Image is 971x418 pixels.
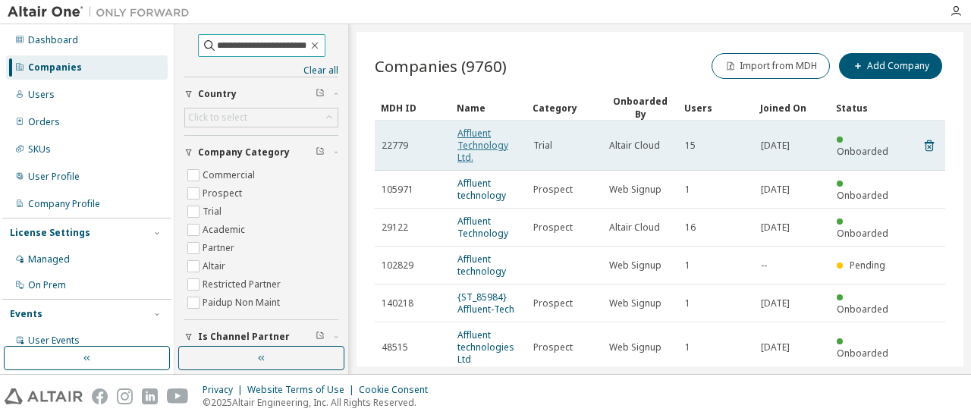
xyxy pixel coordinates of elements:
[316,88,325,100] span: Clear filter
[533,297,573,310] span: Prospect
[203,257,228,275] label: Altair
[836,96,900,120] div: Status
[28,335,80,347] div: User Events
[381,96,445,120] div: MDH ID
[203,166,258,184] label: Commercial
[184,320,338,354] button: Is Channel Partner
[92,388,108,404] img: facebook.svg
[608,95,672,121] div: Onboarded By
[533,222,573,234] span: Prospect
[609,222,660,234] span: Altair Cloud
[457,177,506,202] a: Affluent technology
[457,291,514,316] a: {ST_85984} Affluent-Tech
[8,5,197,20] img: Altair One
[28,143,51,156] div: SKUs
[28,89,55,101] div: Users
[457,328,514,366] a: Affluent technologies Ltd
[184,136,338,169] button: Company Category
[28,253,70,266] div: Managed
[198,331,290,343] span: Is Channel Partner
[203,396,437,409] p: © 2025 Altair Engineering, Inc. All Rights Reserved.
[761,140,790,152] span: [DATE]
[185,108,338,127] div: Click to select
[203,184,245,203] label: Prospect
[457,215,508,240] a: Affluent Technology
[837,189,888,202] span: Onboarded
[382,184,413,196] span: 105971
[685,341,690,354] span: 1
[837,347,888,360] span: Onboarded
[203,203,225,221] label: Trial
[117,388,133,404] img: instagram.svg
[533,96,596,120] div: Category
[837,227,888,240] span: Onboarded
[685,259,690,272] span: 1
[382,297,413,310] span: 140218
[609,140,660,152] span: Altair Cloud
[184,64,338,77] a: Clear all
[457,253,506,278] a: Affluent technology
[316,331,325,343] span: Clear filter
[837,145,888,158] span: Onboarded
[28,61,82,74] div: Companies
[760,96,824,120] div: Joined On
[359,384,437,396] div: Cookie Consent
[533,140,552,152] span: Trial
[28,116,60,128] div: Orders
[184,77,338,111] button: Country
[685,297,690,310] span: 1
[609,259,661,272] span: Web Signup
[761,259,767,272] span: --
[533,184,573,196] span: Prospect
[685,140,696,152] span: 15
[28,34,78,46] div: Dashboard
[203,239,237,257] label: Partner
[198,88,237,100] span: Country
[203,275,284,294] label: Restricted Partner
[382,140,408,152] span: 22779
[316,146,325,159] span: Clear filter
[28,279,66,291] div: On Prem
[28,171,80,183] div: User Profile
[382,259,413,272] span: 102829
[10,227,90,239] div: License Settings
[761,184,790,196] span: [DATE]
[609,184,661,196] span: Web Signup
[685,184,690,196] span: 1
[142,388,158,404] img: linkedin.svg
[761,222,790,234] span: [DATE]
[761,297,790,310] span: [DATE]
[839,53,942,79] button: Add Company
[457,127,508,164] a: Affluent Technology Ltd.
[712,53,830,79] button: Import from MDH
[684,96,748,120] div: Users
[247,384,359,396] div: Website Terms of Use
[609,297,661,310] span: Web Signup
[10,308,42,320] div: Events
[203,384,247,396] div: Privacy
[685,222,696,234] span: 16
[837,303,888,316] span: Onboarded
[761,341,790,354] span: [DATE]
[203,221,248,239] label: Academic
[457,96,520,120] div: Name
[375,55,507,77] span: Companies (9760)
[188,112,247,124] div: Click to select
[203,294,283,312] label: Paidup Non Maint
[382,341,408,354] span: 48515
[609,341,661,354] span: Web Signup
[533,341,573,354] span: Prospect
[198,146,290,159] span: Company Category
[5,388,83,404] img: altair_logo.svg
[28,198,100,210] div: Company Profile
[167,388,189,404] img: youtube.svg
[850,259,885,272] span: Pending
[382,222,408,234] span: 29122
